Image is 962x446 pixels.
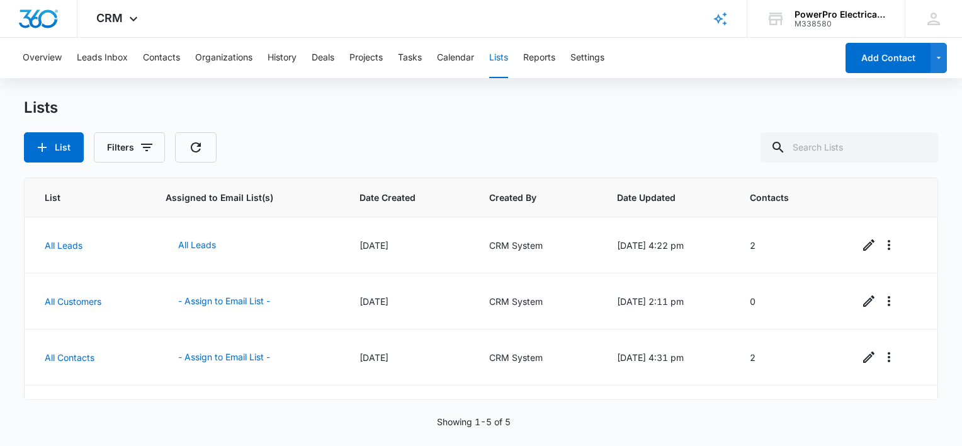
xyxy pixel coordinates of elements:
td: 0 [735,386,844,442]
button: Contacts [143,38,180,78]
div: account name [795,9,886,20]
h1: Lists [24,98,58,117]
a: All Contacts [45,352,94,363]
span: Created By [489,191,568,204]
button: Reports [523,38,555,78]
input: Search Lists [761,132,938,163]
button: Tasks [398,38,422,78]
a: Edit [859,291,879,311]
div: [DATE] 4:22 pm [617,239,720,252]
td: 2 [735,217,844,273]
span: Date Created [359,191,441,204]
a: Edit [859,235,879,255]
button: Overflow Menu [879,347,899,367]
td: 2 [735,329,844,386]
button: All Leads [166,230,229,260]
button: Add Contact [846,43,931,73]
button: Organizations [195,38,252,78]
p: Showing 1-5 of 5 [437,415,511,428]
td: 0 [735,273,844,329]
button: Overview [23,38,62,78]
button: Review Request [166,398,257,428]
button: List [24,132,84,163]
td: CRM System [474,273,601,329]
button: History [268,38,297,78]
a: All Customers [45,296,101,307]
button: Settings [570,38,604,78]
button: Leads Inbox [77,38,128,78]
button: Filters [94,132,165,163]
div: [DATE] [359,295,459,308]
a: All Leads [45,240,82,251]
button: - Assign to Email List - [166,286,283,316]
span: List [45,191,117,204]
button: Overflow Menu [879,291,899,311]
span: CRM [96,11,123,25]
a: Edit [859,347,879,367]
button: Deals [312,38,334,78]
div: [DATE] 4:31 pm [617,351,720,364]
button: Lists [489,38,508,78]
button: Calendar [437,38,474,78]
td: [PERSON_NAME] [474,386,601,442]
button: Overflow Menu [879,235,899,255]
span: Date Updated [617,191,701,204]
div: [DATE] 2:11 pm [617,295,720,308]
div: [DATE] [359,239,459,252]
div: account id [795,20,886,28]
button: - Assign to Email List - [166,342,283,372]
div: [DATE] [359,351,459,364]
td: CRM System [474,329,601,386]
span: Contacts [750,191,810,204]
td: CRM System [474,217,601,273]
button: Projects [349,38,383,78]
span: Assigned to Email List(s) [166,191,311,204]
